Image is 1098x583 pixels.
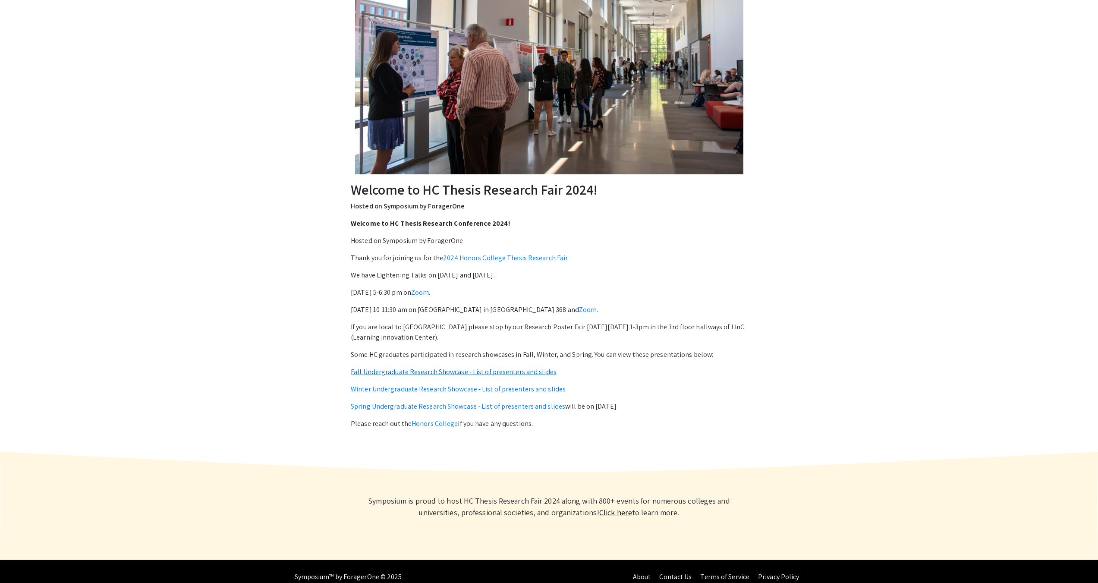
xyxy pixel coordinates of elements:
a: Spring Undergraduate Research Showcase - List of presenters and slides [351,402,565,411]
a: Learn more about Symposium [599,507,632,517]
p: If you are local to [GEOGRAPHIC_DATA] please stop by our Research Poster Fair [DATE][DATE] 1-3pm ... [351,322,747,343]
p: Thank you for joining us for the . [351,253,747,263]
p: Symposium is proud to host HC Thesis Research Fair 2024 along with 800+ events for numerous colle... [364,495,735,518]
a: Zoom [411,288,429,297]
a: Fall Undergraduate Research Showcase - List of presenters and slides [351,367,557,376]
a: 2024 Honors College Thesis Research Fair [443,253,567,262]
strong: Welcome to HC Thesis Research Conference 2024! [351,219,510,228]
p: will be on [DATE] [351,401,747,412]
p: Hosted on Symposium by ForagerOne [351,236,747,246]
p: We have Lightening Talks on [DATE] and [DATE]. [351,270,747,280]
p: Some HC graduates participated in research showcases in Fall, Winter, and Spring. You can view th... [351,350,747,360]
a: About [633,572,651,581]
p: Please reach out the if you have any questions. [351,419,747,429]
a: Terms of Service [700,572,749,581]
a: Contact Us [659,572,692,581]
p: [DATE] 5-6:30 pm on . [351,287,747,298]
a: Winter Undergraduate Research Showcase - List of presenters and slides [351,384,566,394]
p: Hosted on Symposium by ForagerOne [351,201,747,211]
a: Zoom [579,305,597,314]
p: [DATE] 10-11:30 am on [GEOGRAPHIC_DATA] in [GEOGRAPHIC_DATA] 368 and . [351,305,747,315]
h2: Welcome to HC Thesis Research Fair 2024! [351,181,747,198]
a: Honors College [412,419,458,428]
a: Privacy Policy [758,572,799,581]
iframe: Chat [6,544,37,577]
